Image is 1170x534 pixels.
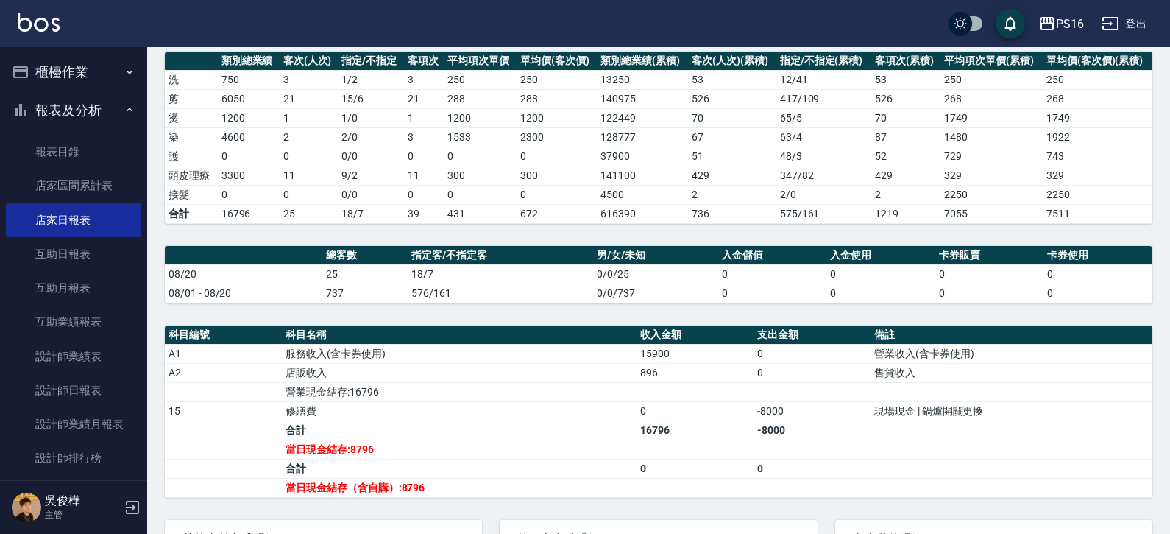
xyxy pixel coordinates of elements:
td: 250 [517,70,597,89]
td: 16796 [218,204,280,223]
th: 平均項次單價(累積) [940,52,1043,71]
a: 設計師日報表 [6,373,141,407]
th: 單均價(客次價) [517,52,597,71]
th: 平均項次單價 [444,52,517,71]
td: 250 [940,70,1043,89]
td: 288 [517,89,597,108]
th: 類別總業績(累積) [597,52,688,71]
td: 合計 [282,459,637,478]
td: 燙 [165,108,218,127]
td: 672 [517,204,597,223]
td: 896 [637,363,754,382]
td: 9 / 2 [338,166,403,185]
td: 329 [940,166,1043,185]
td: 729 [940,147,1043,166]
td: 0/0/25 [593,264,718,284]
a: 店家區間累計表 [6,169,141,203]
th: 男/女/未知 [593,246,718,265]
td: 售貨收入 [871,363,1152,382]
th: 卡券販賣 [935,246,1044,265]
td: 2250 [1043,185,1152,204]
td: 0 [754,459,871,478]
th: 指定/不指定 [338,52,403,71]
th: 客次(人次)(累積) [688,52,776,71]
td: 140975 [597,89,688,108]
td: A2 [165,363,282,382]
td: 合計 [282,421,637,440]
td: 0 [517,147,597,166]
td: 0 [754,344,871,363]
td: 347 / 82 [776,166,871,185]
td: 21 [280,89,338,108]
td: 576/161 [408,284,593,303]
td: 0 [280,147,338,166]
td: 51 [688,147,776,166]
p: 主管 [45,508,120,521]
td: 營業收入(含卡券使用) [871,344,1152,363]
a: 互助業績報表 [6,305,141,339]
th: 卡券使用 [1043,246,1152,265]
td: 剪 [165,89,218,108]
td: -8000 [754,421,871,440]
td: 1 [280,108,338,127]
td: 67 [688,127,776,147]
td: 0 [404,185,444,204]
td: 11 [280,166,338,185]
table: a dense table [165,246,1152,303]
td: 當日現金結存:8796 [282,440,637,459]
td: A1 [165,344,282,363]
a: 報表目錄 [6,135,141,169]
td: 08/20 [165,264,322,284]
th: 入金儲值 [718,246,827,265]
td: 1 / 2 [338,70,403,89]
td: 0 [826,284,935,303]
td: 250 [1043,70,1152,89]
th: 收入金額 [637,326,754,345]
td: 修繕費 [282,401,637,421]
td: 0 [444,185,517,204]
td: 736 [688,204,776,223]
td: 營業現金結存:16796 [282,382,637,401]
td: 2 [280,127,338,147]
img: Person [12,493,41,522]
td: 268 [940,89,1043,108]
img: Logo [18,13,60,32]
td: 2 / 0 [338,127,403,147]
th: 指定客/不指定客 [408,246,593,265]
a: 商品消耗明細 [6,476,141,510]
td: 300 [444,166,517,185]
td: 15900 [637,344,754,363]
td: 13250 [597,70,688,89]
table: a dense table [165,52,1152,224]
td: 1922 [1043,127,1152,147]
td: 15 / 6 [338,89,403,108]
td: 0 [1043,284,1152,303]
td: 0 [1043,264,1152,284]
td: 0 [218,185,280,204]
td: 0 [444,147,517,166]
td: 1219 [871,204,940,223]
th: 入金使用 [826,246,935,265]
td: 250 [444,70,517,89]
td: 服務收入(含卡券使用) [282,344,637,363]
a: 設計師業績月報表 [6,407,141,441]
td: 0 [404,147,444,166]
td: 現場現金 | 鍋爐開關更換 [871,401,1152,421]
th: 備註 [871,326,1152,345]
td: 3 [280,70,338,89]
td: 616390 [597,204,688,223]
div: PS16 [1056,15,1084,33]
td: 63 / 4 [776,127,871,147]
td: 53 [688,70,776,89]
td: 1749 [1043,108,1152,127]
td: 1533 [444,127,517,147]
td: 1200 [218,108,280,127]
td: 3300 [218,166,280,185]
td: 25 [322,264,408,284]
a: 設計師業績表 [6,340,141,373]
td: 3 [404,127,444,147]
td: 0 [935,264,1044,284]
td: 1 / 0 [338,108,403,127]
td: 268 [1043,89,1152,108]
button: 櫃檯作業 [6,53,141,91]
